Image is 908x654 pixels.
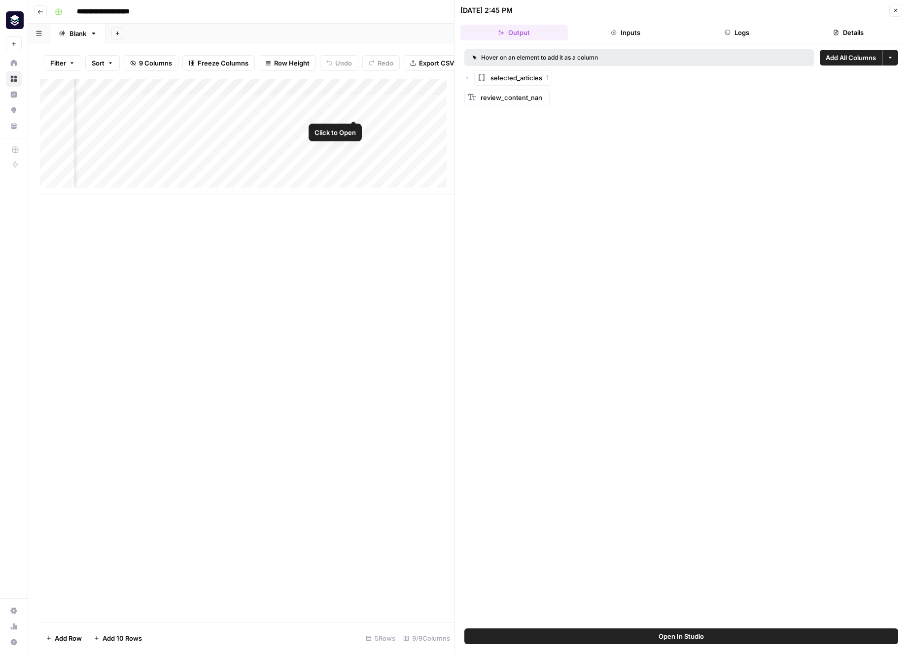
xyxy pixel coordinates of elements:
[795,25,902,40] button: Details
[103,633,142,643] span: Add 10 Rows
[92,58,105,68] span: Sort
[182,55,255,71] button: Freeze Columns
[460,25,568,40] button: Output
[85,55,120,71] button: Sort
[6,8,22,33] button: Workspace: Platformengineering.org
[40,630,88,646] button: Add Row
[378,58,393,68] span: Redo
[362,630,399,646] div: 5 Rows
[460,5,513,15] div: [DATE] 2:45 PM
[6,71,22,87] a: Browse
[198,58,248,68] span: Freeze Columns
[472,53,702,62] div: Hover on an element to add it as a column
[399,630,454,646] div: 9/9 Columns
[464,628,898,644] button: Open In Studio
[50,24,105,43] a: Blank
[404,55,460,71] button: Export CSV
[6,87,22,102] a: Insights
[490,73,542,83] span: selected_articles
[826,53,876,63] span: Add All Columns
[50,58,66,68] span: Filter
[546,73,549,82] span: 1
[362,55,400,71] button: Redo
[6,11,24,29] img: Platformengineering.org Logo
[6,634,22,650] button: Help + Support
[259,55,316,71] button: Row Height
[274,58,310,68] span: Row Height
[6,55,22,71] a: Home
[88,630,148,646] button: Add 10 Rows
[6,118,22,134] a: Your Data
[6,619,22,634] a: Usage
[320,55,358,71] button: Undo
[6,603,22,619] a: Settings
[481,94,542,101] span: review_content_nan
[335,58,352,68] span: Undo
[659,631,704,641] span: Open In Studio
[683,25,791,40] button: Logs
[44,55,81,71] button: Filter
[572,25,679,40] button: Inputs
[6,102,22,118] a: Opportunities
[419,58,454,68] span: Export CSV
[70,29,86,38] div: Blank
[820,50,882,65] button: Add All Columns
[474,70,552,86] button: selected_articles1
[139,58,172,68] span: 9 Columns
[124,55,178,71] button: 9 Columns
[55,633,82,643] span: Add Row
